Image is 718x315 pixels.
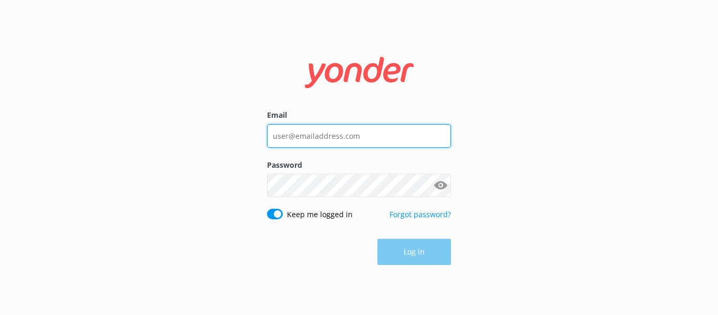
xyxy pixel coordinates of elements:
[287,209,353,220] label: Keep me logged in
[267,124,451,148] input: user@emailaddress.com
[267,159,451,171] label: Password
[430,175,451,196] button: Show password
[267,109,451,121] label: Email
[389,209,451,219] a: Forgot password?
